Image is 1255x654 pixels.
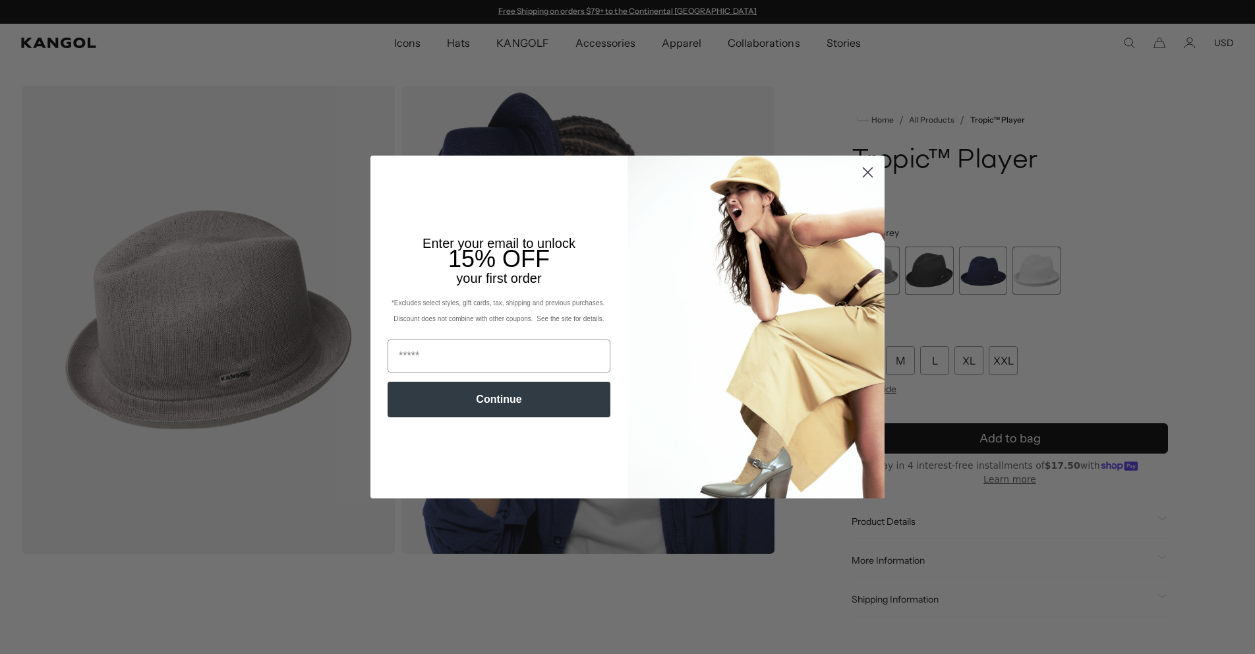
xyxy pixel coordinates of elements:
[388,340,610,372] input: Email
[856,161,879,184] button: Close dialog
[448,245,550,272] span: 15% OFF
[627,156,885,498] img: 93be19ad-e773-4382-80b9-c9d740c9197f.jpeg
[423,236,575,251] span: Enter your email to unlock
[392,299,606,322] span: *Excludes select styles, gift cards, tax, shipping and previous purchases. Discount does not comb...
[456,271,541,285] span: your first order
[388,382,610,417] button: Continue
